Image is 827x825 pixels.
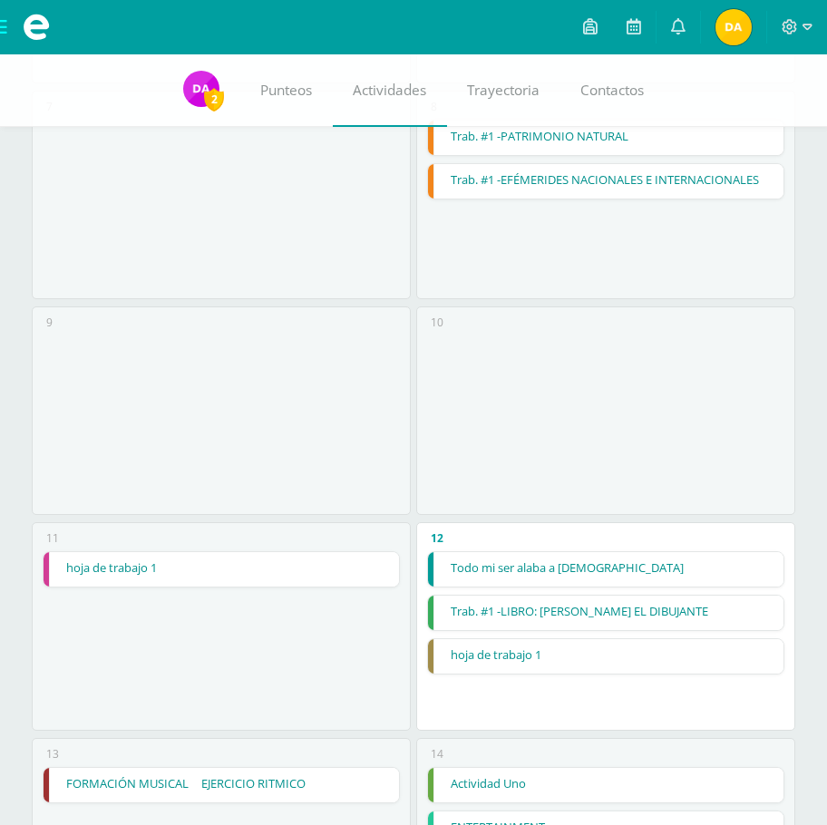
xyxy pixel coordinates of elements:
a: Contactos [560,54,665,127]
div: 12 [431,530,443,546]
span: Actividades [353,81,426,100]
div: 10 [431,315,443,330]
span: Trayectoria [467,81,540,100]
div: 11 [46,530,59,546]
img: 22c01afc33959f3b8c34cb3579454ba5.png [183,71,219,107]
div: Trab. #1 -EFÉMERIDES NACIONALES E INTERNACIONALES | Tarea [427,163,783,199]
div: Actividad Uno | Tarea [427,767,783,803]
div: 9 [46,315,53,330]
a: Actividades [333,54,447,127]
a: Trab. #1 -LIBRO: [PERSON_NAME] EL DIBUJANTE [428,596,783,630]
span: 2 [204,88,224,111]
a: FORMACIÓN MUSICAL  EJERCICIO RITMICO [44,768,398,802]
a: Actividad Uno [428,768,783,802]
img: 47934b01877dce412d3e03197c108f7c.png [715,9,752,45]
div: Trab. #1 -LIBRO: ENRIQUE EL DIBUJANTE | Tarea [427,595,783,631]
a: Trab. #1 -EFÉMERIDES NACIONALES E INTERNACIONALES [428,164,783,199]
span: Contactos [580,81,644,100]
div: 14 [431,746,443,762]
div: 13 [46,746,59,762]
div: hoja de trabajo 1 | Tarea [43,551,399,587]
div: Trab. #1 -PATRIMONIO NATURAL | Tarea [427,120,783,156]
a: Punteos [240,54,333,127]
a: Trayectoria [447,54,560,127]
span: Punteos [260,81,312,100]
a: hoja de trabajo 1 [428,639,783,674]
div: Todo mi ser alaba a Dios | Tarea [427,551,783,587]
a: hoja de trabajo 1 [44,552,398,587]
div: hoja de trabajo 1 | Tarea [427,638,783,675]
a: Todo mi ser alaba a [DEMOGRAPHIC_DATA] [428,552,783,587]
div: FORMACIÓN MUSICAL  EJERCICIO RITMICO | Tarea [43,767,399,803]
a: Trab. #1 -PATRIMONIO NATURAL [428,121,783,155]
